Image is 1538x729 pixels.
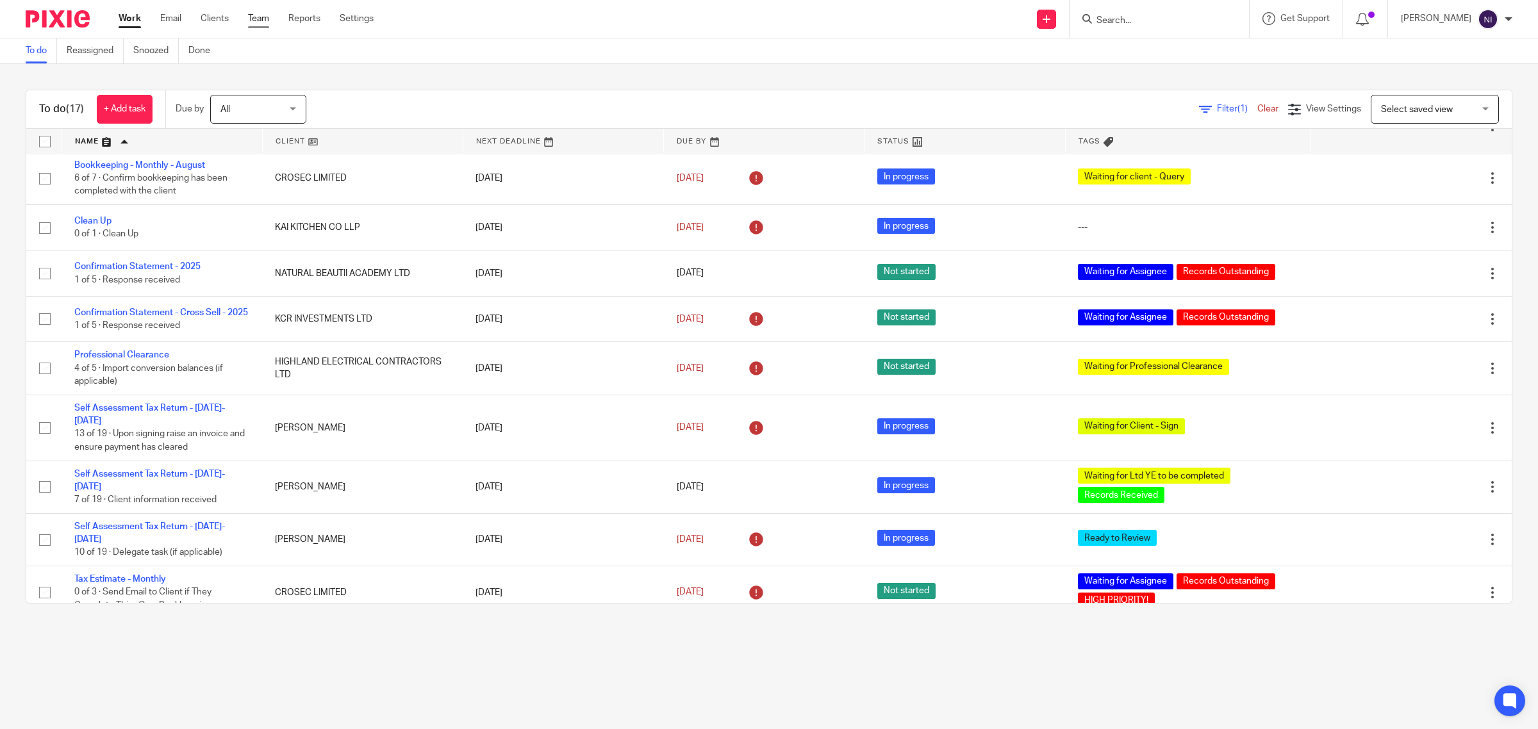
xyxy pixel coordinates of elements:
span: [DATE] [677,364,704,373]
span: Waiting for Assignee [1078,264,1173,280]
a: Team [248,12,269,25]
span: All [220,105,230,114]
span: In progress [877,530,935,546]
span: 1 of 5 · Response received [74,321,180,330]
p: Due by [176,102,204,115]
td: NATURAL BEAUTII ACADEMY LTD [262,250,463,296]
span: Not started [877,583,936,599]
input: Search [1095,15,1211,27]
img: Pixie [26,10,90,28]
span: In progress [877,477,935,493]
span: Records Received [1078,487,1164,503]
a: Self Assessment Tax Return - [DATE]-[DATE] [74,522,225,544]
span: Not started [877,359,936,375]
td: [DATE] [463,395,663,461]
span: Waiting for Ltd YE to be completed [1078,468,1230,484]
span: Tags [1079,138,1100,145]
td: [DATE] [463,513,663,566]
a: Self Assessment Tax Return - [DATE]-[DATE] [74,404,225,425]
span: (17) [66,104,84,114]
a: Confirmation Statement - Cross Sell - 2025 [74,308,248,317]
span: [DATE] [677,223,704,232]
a: Clients [201,12,229,25]
span: [DATE] [677,315,704,324]
span: Waiting for Assignee [1078,309,1173,325]
span: 4 of 5 · Import conversion balances (if applicable) [74,364,223,386]
span: [DATE] [677,482,704,491]
span: Records Outstanding [1177,573,1275,589]
span: Waiting for Client - Sign [1078,418,1185,434]
span: In progress [877,418,935,434]
a: Reassigned [67,38,124,63]
span: Select saved view [1381,105,1453,114]
td: CROSEC LIMITED [262,566,463,618]
img: svg%3E [1478,9,1498,29]
td: [DATE] [463,152,663,204]
td: [PERSON_NAME] [262,513,463,566]
span: Get Support [1280,14,1330,23]
a: Confirmation Statement - 2025 [74,262,201,271]
p: [PERSON_NAME] [1401,12,1471,25]
span: Filter [1217,104,1257,113]
span: Waiting for Assignee [1078,573,1173,589]
a: Reports [288,12,320,25]
span: HIGH PRIORITY! [1078,593,1155,609]
span: Records Outstanding [1177,264,1275,280]
a: Professional Clearance [74,350,169,359]
td: KAI KITCHEN CO LLP [262,205,463,250]
td: KCR INVESTMENTS LTD [262,296,463,341]
span: 6 of 7 · Confirm bookkeeping has been completed with the client [74,174,227,196]
span: 10 of 19 · Delegate task (if applicable) [74,548,222,557]
span: [DATE] [677,423,704,432]
a: Snoozed [133,38,179,63]
td: [DATE] [463,296,663,341]
span: Records Outstanding [1177,309,1275,325]
span: [DATE] [677,535,704,544]
span: In progress [877,168,935,184]
td: [PERSON_NAME] [262,395,463,461]
span: 0 of 3 · Send Email to Client if They Complete Thier Own Bookkeeping [74,588,211,610]
td: [DATE] [463,566,663,618]
td: [DATE] [463,342,663,395]
span: 1 of 5 · Response received [74,275,180,284]
span: (1) [1237,104,1248,113]
span: [DATE] [677,269,704,278]
span: [DATE] [677,588,704,597]
span: Not started [877,264,936,280]
span: In progress [877,218,935,234]
span: Not started [877,309,936,325]
a: Email [160,12,181,25]
span: Ready to Review [1078,530,1157,546]
span: 0 of 1 · Clean Up [74,229,138,238]
td: [DATE] [463,461,663,513]
span: Waiting for Professional Clearance [1078,359,1229,375]
td: [DATE] [463,250,663,296]
td: [DATE] [463,205,663,250]
span: Waiting for client - Query [1078,168,1191,184]
a: Done [188,38,220,63]
a: Settings [340,12,374,25]
span: 7 of 19 · Client information received [74,495,217,504]
a: Tax Estimate - Monthly [74,575,166,584]
a: Clean Up [74,217,112,225]
a: To do [26,38,57,63]
a: Self Assessment Tax Return - [DATE]-[DATE] [74,470,225,491]
span: [DATE] [677,174,704,183]
a: + Add task [97,95,153,124]
a: Bookkeeping - Monthly - August [74,161,205,170]
span: View Settings [1306,104,1361,113]
span: 13 of 19 · Upon signing raise an invoice and ensure payment has cleared [74,430,245,452]
td: [PERSON_NAME] [262,461,463,513]
h1: To do [39,102,84,116]
td: HIGHLAND ELECTRICAL CONTRACTORS LTD [262,342,463,395]
a: Work [119,12,141,25]
a: Clear [1257,104,1278,113]
div: --- [1078,221,1298,234]
td: CROSEC LIMITED [262,152,463,204]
